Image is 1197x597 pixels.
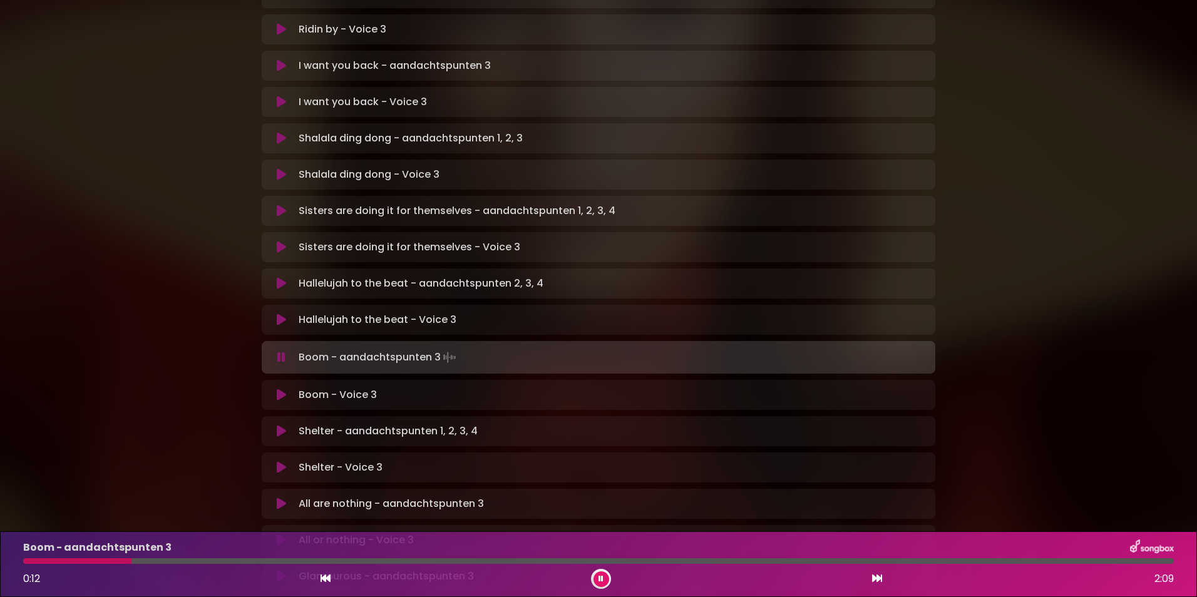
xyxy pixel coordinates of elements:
p: Shelter - Voice 3 [299,460,383,475]
p: I want you back - aandachtspunten 3 [299,58,491,73]
p: Shelter - aandachtspunten 1, 2, 3, 4 [299,424,478,439]
p: Sisters are doing it for themselves - aandachtspunten 1, 2, 3, 4 [299,203,615,218]
p: Shalala ding dong - aandachtspunten 1, 2, 3 [299,131,523,146]
p: Boom - Voice 3 [299,387,377,402]
p: Hallelujah to the beat - Voice 3 [299,312,456,327]
p: Ridin by - Voice 3 [299,22,386,37]
span: 2:09 [1154,571,1174,586]
p: All are nothing - aandachtspunten 3 [299,496,484,511]
p: Boom - aandachtspunten 3 [299,349,458,366]
p: Boom - aandachtspunten 3 [23,540,172,555]
p: Shalala ding dong - Voice 3 [299,167,439,182]
p: I want you back - Voice 3 [299,94,427,110]
img: waveform4.gif [441,349,458,366]
p: Hallelujah to the beat - aandachtspunten 2, 3, 4 [299,276,543,291]
span: 0:12 [23,571,40,586]
img: songbox-logo-white.png [1130,539,1174,556]
p: Sisters are doing it for themselves - Voice 3 [299,240,520,255]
